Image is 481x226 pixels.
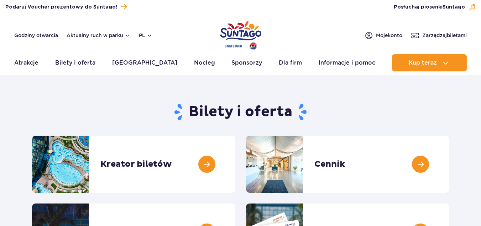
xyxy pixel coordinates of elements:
a: Godziny otwarcia [14,32,58,39]
a: Informacje i pomoc [319,54,375,71]
button: Kup teraz [392,54,467,71]
span: Zarządzaj biletami [422,32,467,39]
a: Dla firm [279,54,302,71]
a: Zarządzajbiletami [411,31,467,40]
button: Aktualny ruch w parku [67,32,130,38]
button: pl [139,32,152,39]
span: Suntago [443,5,465,10]
button: Posłuchaj piosenkiSuntago [394,4,476,11]
span: Podaruj Voucher prezentowy do Suntago! [5,4,117,11]
a: Bilety i oferta [55,54,95,71]
a: Mojekonto [365,31,402,40]
a: Park of Poland [220,18,261,51]
span: Moje konto [376,32,402,39]
a: Sponsorzy [231,54,262,71]
a: Atrakcje [14,54,38,71]
h1: Bilety i oferta [32,103,449,121]
a: Nocleg [194,54,215,71]
a: [GEOGRAPHIC_DATA] [112,54,177,71]
span: Posłuchaj piosenki [394,4,465,11]
a: Podaruj Voucher prezentowy do Suntago! [5,2,127,12]
span: Kup teraz [409,60,437,66]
